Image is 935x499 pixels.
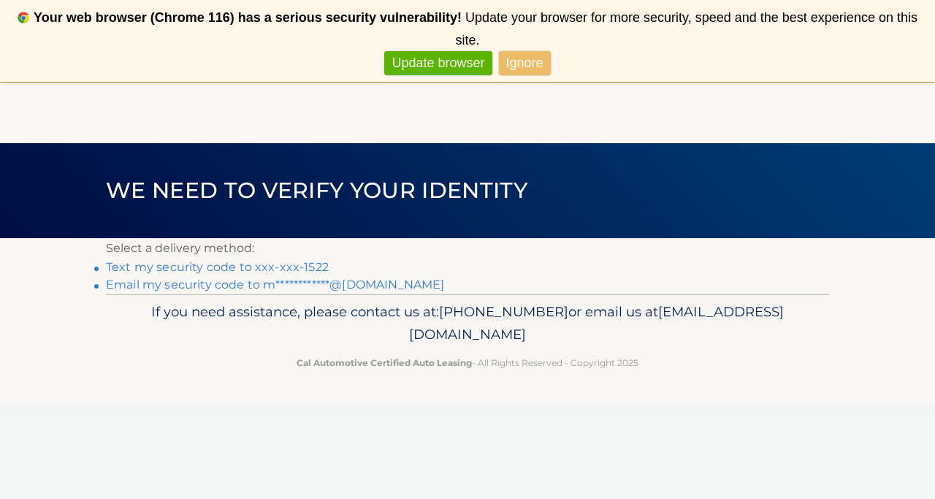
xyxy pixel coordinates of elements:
p: - All Rights Reserved - Copyright 2025 [115,355,820,370]
b: Your web browser (Chrome 116) has a serious security vulnerability! [34,10,462,25]
a: Update browser [384,51,492,75]
span: Update your browser for more security, speed and the best experience on this site. [455,10,917,47]
a: Ignore [499,51,551,75]
a: Text my security code to xxx-xxx-1522 [106,260,329,274]
span: [PHONE_NUMBER] [439,303,568,320]
p: Select a delivery method: [106,238,829,259]
strong: Cal Automotive Certified Auto Leasing [297,357,472,368]
p: If you need assistance, please contact us at: or email us at [115,300,820,347]
span: We need to verify your identity [106,177,527,204]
